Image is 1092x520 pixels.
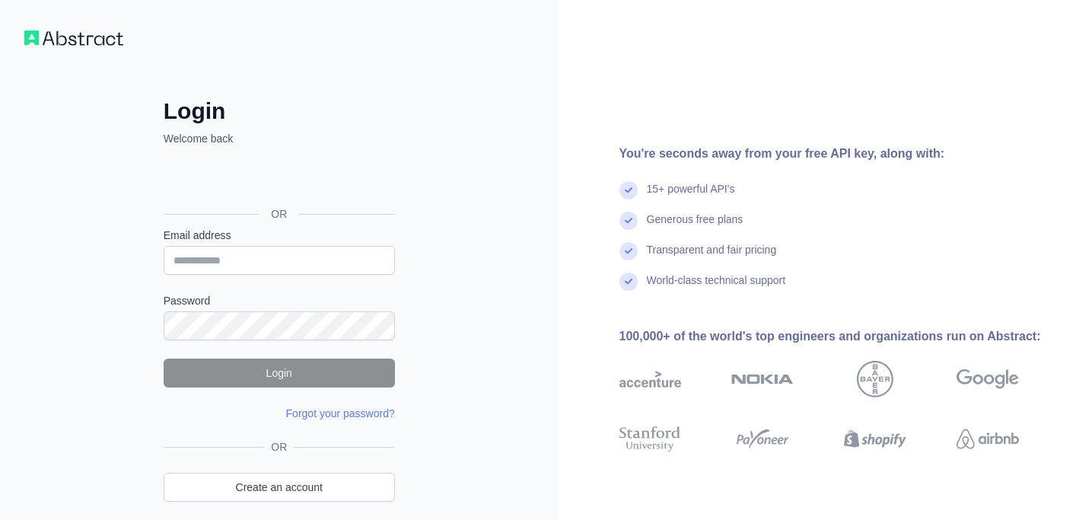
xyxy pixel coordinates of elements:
[619,423,682,455] img: stanford university
[647,212,743,242] div: Generous free plans
[164,293,395,308] label: Password
[619,242,638,260] img: check mark
[164,228,395,243] label: Email address
[156,163,400,196] iframe: Sign in with Google Button
[844,423,906,455] img: shopify
[957,423,1019,455] img: airbnb
[164,473,395,502] a: Create an account
[957,361,1019,397] img: google
[619,273,638,291] img: check mark
[265,439,293,455] span: OR
[731,361,794,397] img: nokia
[164,359,395,388] button: Login
[619,181,638,199] img: check mark
[286,407,395,420] a: Forgot your password?
[647,181,735,212] div: 15+ powerful API's
[857,361,893,397] img: bayer
[647,273,786,303] div: World-class technical support
[619,361,682,397] img: accenture
[731,423,794,455] img: payoneer
[619,145,1068,163] div: You're seconds away from your free API key, along with:
[647,242,777,273] div: Transparent and fair pricing
[619,327,1068,346] div: 100,000+ of the world's top engineers and organizations run on Abstract:
[259,206,299,222] span: OR
[164,131,395,146] p: Welcome back
[24,30,123,46] img: Workflow
[164,97,395,125] h2: Login
[619,212,638,230] img: check mark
